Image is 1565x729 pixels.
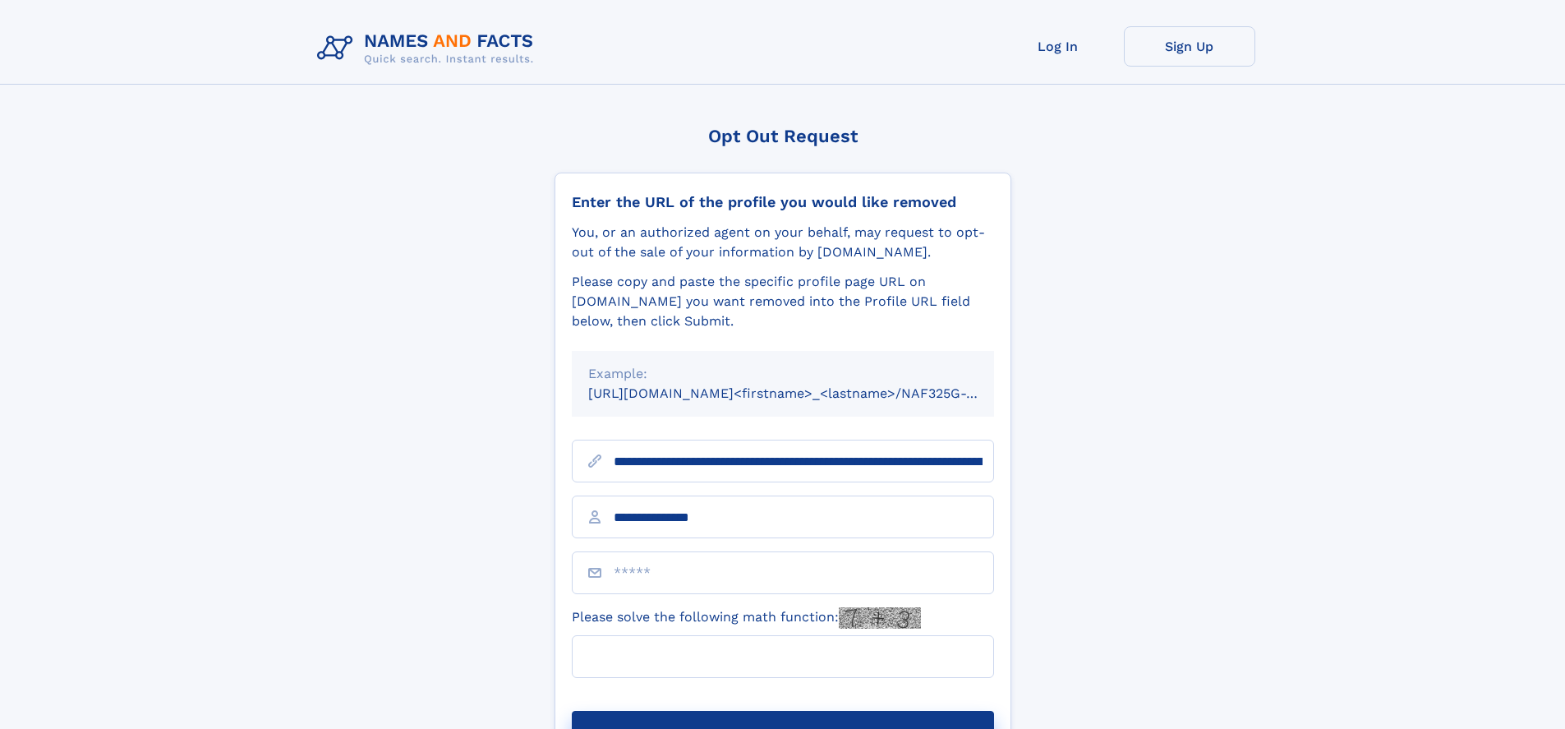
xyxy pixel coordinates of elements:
a: Log In [992,26,1124,67]
label: Please solve the following math function: [572,607,921,629]
div: Enter the URL of the profile you would like removed [572,193,994,211]
div: You, or an authorized agent on your behalf, may request to opt-out of the sale of your informatio... [572,223,994,262]
img: Logo Names and Facts [311,26,547,71]
a: Sign Up [1124,26,1255,67]
div: Please copy and paste the specific profile page URL on [DOMAIN_NAME] you want removed into the Pr... [572,272,994,331]
div: Opt Out Request [555,126,1011,146]
div: Example: [588,364,978,384]
small: [URL][DOMAIN_NAME]<firstname>_<lastname>/NAF325G-xxxxxxxx [588,385,1025,401]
